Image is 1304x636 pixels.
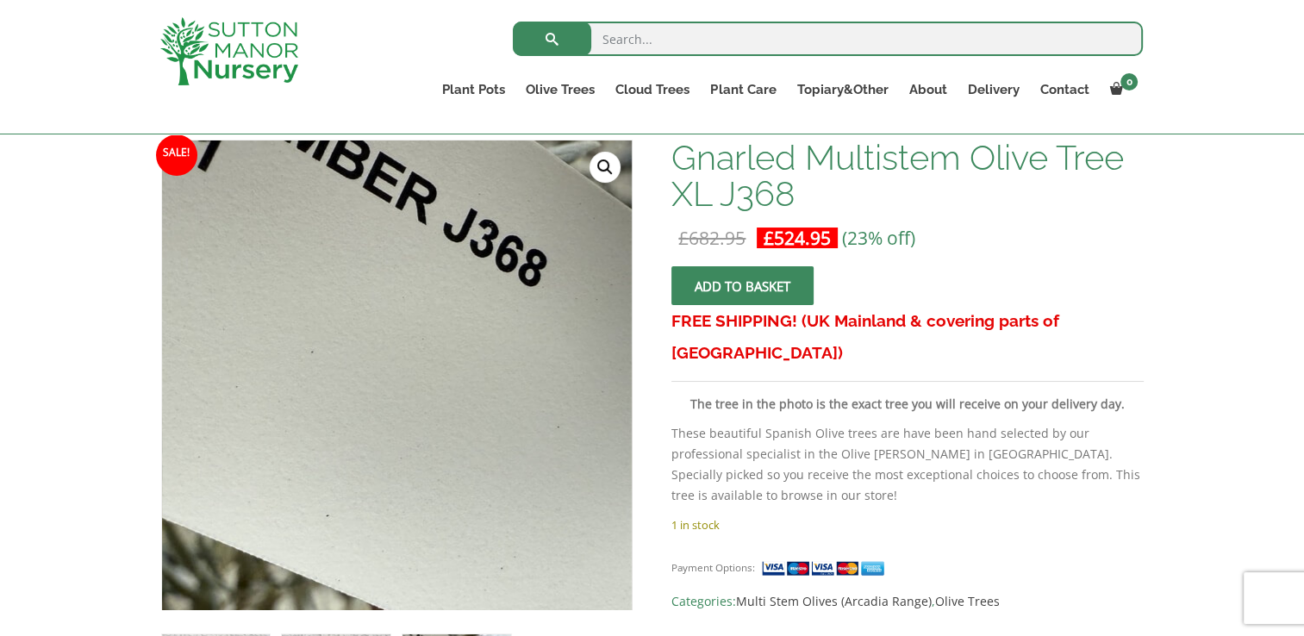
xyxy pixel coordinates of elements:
[1029,78,1099,102] a: Contact
[935,593,1000,609] a: Olive Trees
[605,78,700,102] a: Cloud Trees
[736,593,932,609] a: Multi Stem Olives (Arcadia Range)
[898,78,957,102] a: About
[671,305,1143,369] h3: FREE SHIPPING! (UK Mainland & covering parts of [GEOGRAPHIC_DATA])
[671,561,755,574] small: Payment Options:
[764,226,831,250] bdi: 524.95
[671,591,1143,612] span: Categories: ,
[156,134,197,176] span: Sale!
[678,226,746,250] bdi: 682.95
[764,226,774,250] span: £
[690,396,1125,412] strong: The tree in the photo is the exact tree you will receive on your delivery day.
[671,514,1143,535] p: 1 in stock
[432,78,515,102] a: Plant Pots
[1120,73,1138,90] span: 0
[786,78,898,102] a: Topiary&Other
[957,78,1029,102] a: Delivery
[671,266,814,305] button: Add to basket
[513,22,1143,56] input: Search...
[1099,78,1143,102] a: 0
[671,423,1143,506] p: These beautiful Spanish Olive trees are have been hand selected by our professional specialist in...
[590,152,621,183] a: View full-screen image gallery
[678,226,689,250] span: £
[761,559,890,577] img: payment supported
[842,226,915,250] span: (23% off)
[515,78,605,102] a: Olive Trees
[671,140,1143,212] h1: Gnarled Multistem Olive Tree XL J368
[700,78,786,102] a: Plant Care
[160,17,298,85] img: logo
